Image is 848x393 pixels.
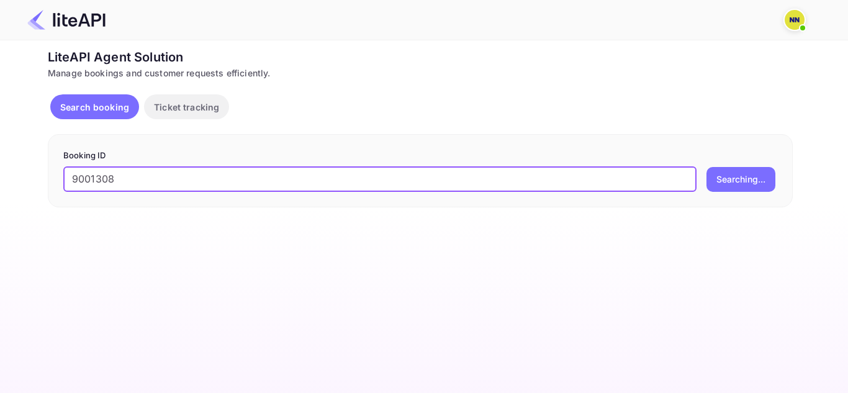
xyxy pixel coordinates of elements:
[63,167,697,192] input: Enter Booking ID (e.g., 63782194)
[154,101,219,114] p: Ticket tracking
[48,48,793,66] div: LiteAPI Agent Solution
[48,66,793,79] div: Manage bookings and customer requests efficiently.
[27,10,106,30] img: LiteAPI Logo
[60,101,129,114] p: Search booking
[63,150,777,162] p: Booking ID
[785,10,805,30] img: N/A N/A
[706,167,775,192] button: Searching...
